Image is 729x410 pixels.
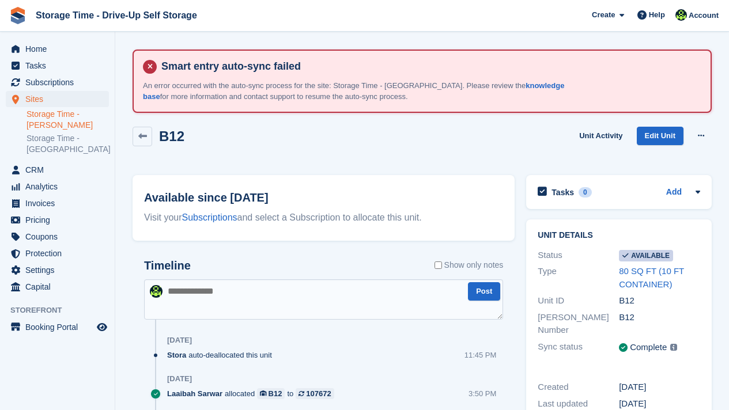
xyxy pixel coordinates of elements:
span: Laaibah Sarwar [167,388,222,399]
div: B12 [619,311,700,337]
div: 11:45 PM [464,350,497,360]
span: CRM [25,162,95,178]
h2: Unit details [538,231,700,240]
div: Type [538,265,619,291]
span: Home [25,41,95,57]
span: Invoices [25,195,95,211]
a: 107672 [296,388,334,399]
a: 80 SQ FT (10 FT CONTAINER) [619,266,684,289]
div: [PERSON_NAME] Number [538,311,619,337]
a: menu [6,212,109,228]
a: menu [6,74,109,90]
div: Unit ID [538,294,619,307]
img: stora-icon-8386f47178a22dfd0bd8f6a31ec36ba5ce8667c1dd55bd0f319d3a0aa187defe.svg [9,7,27,24]
a: Preview store [95,320,109,334]
span: Account [689,10,719,21]
div: Complete [630,341,667,354]
div: Status [538,249,619,262]
a: Subscriptions [182,212,237,222]
h2: Tasks [552,187,574,198]
div: 3:50 PM [469,388,496,399]
div: [DATE] [619,381,700,394]
div: 0 [579,187,592,198]
img: Laaibah Sarwar [150,285,163,298]
span: Subscriptions [25,74,95,90]
a: menu [6,179,109,195]
a: menu [6,41,109,57]
a: menu [6,262,109,278]
a: Storage Time - Drive-Up Self Storage [31,6,202,25]
a: menu [6,319,109,335]
p: An error occurred with the auto-sync process for the site: Storage Time - [GEOGRAPHIC_DATA]. Plea... [143,80,575,102]
div: [DATE] [167,374,192,384]
div: B12 [619,294,700,307]
div: auto-deallocated this unit [167,350,278,360]
a: Storage Time - [GEOGRAPHIC_DATA] [27,133,109,155]
a: menu [6,195,109,211]
span: Protection [25,245,95,261]
h2: Timeline [144,259,191,272]
span: Tasks [25,58,95,74]
a: B12 [257,388,285,399]
a: menu [6,229,109,245]
div: B12 [269,388,282,399]
label: Show only notes [435,259,504,271]
div: allocated to [167,388,340,399]
a: Storage Time - [PERSON_NAME] [27,109,109,131]
h4: Smart entry auto-sync failed [157,60,701,73]
span: Settings [25,262,95,278]
div: 107672 [306,388,331,399]
div: Visit your and select a Subscription to allocate this unit. [144,211,503,225]
span: Stora [167,350,186,360]
a: menu [6,162,109,178]
span: Sites [25,91,95,107]
span: Booking Portal [25,319,95,335]
span: Create [592,9,615,21]
span: Coupons [25,229,95,245]
h2: Available since [DATE] [144,189,503,206]
span: Pricing [25,212,95,228]
a: menu [6,245,109,261]
a: Unit Activity [575,127,627,146]
div: Created [538,381,619,394]
h2: B12 [159,128,184,144]
div: [DATE] [167,336,192,345]
a: menu [6,279,109,295]
img: Laaibah Sarwar [675,9,687,21]
input: Show only notes [435,259,442,271]
span: Storefront [10,305,115,316]
span: Analytics [25,179,95,195]
a: menu [6,58,109,74]
a: Edit Unit [637,127,683,146]
button: Post [468,282,500,301]
span: Available [619,250,673,261]
div: Sync status [538,340,619,355]
a: menu [6,91,109,107]
span: Capital [25,279,95,295]
img: icon-info-grey-7440780725fd019a000dd9b08b2336e03edf1995a4989e88bcd33f0948082b44.svg [670,344,677,351]
span: Help [649,9,665,21]
a: Add [666,186,682,199]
